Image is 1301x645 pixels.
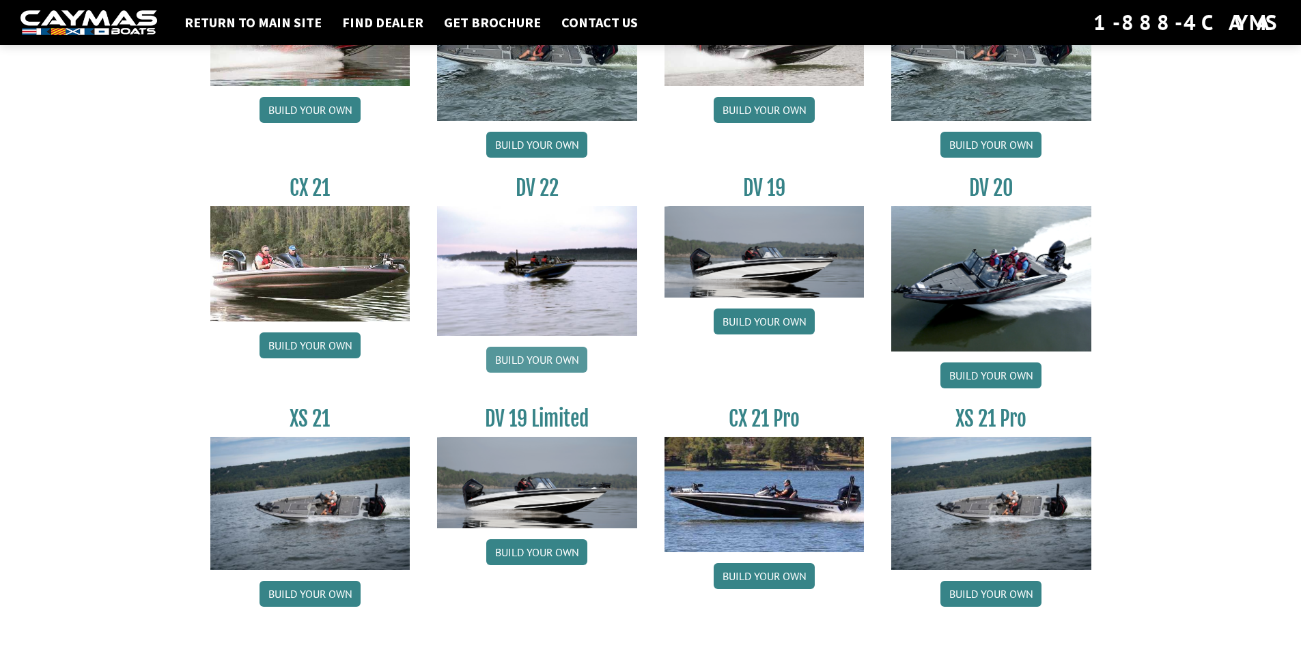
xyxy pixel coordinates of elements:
[665,437,865,551] img: CX-21Pro_thumbnail.jpg
[486,347,587,373] a: Build your own
[940,581,1041,607] a: Build your own
[665,175,865,201] h3: DV 19
[437,206,637,336] img: DV22_original_motor_cropped_for_caymas_connect.jpg
[437,175,637,201] h3: DV 22
[210,175,410,201] h3: CX 21
[486,132,587,158] a: Build your own
[940,362,1041,388] a: Build your own
[260,581,361,607] a: Build your own
[940,132,1041,158] a: Build your own
[437,14,548,31] a: Get Brochure
[210,437,410,570] img: XS_21_thumbnail.jpg
[714,97,815,123] a: Build your own
[20,10,157,35] img: white-logo-c9c8dbefe5ff5ceceb0f0178aa75bf4bb51f6bca0971e226c86eb53dfe498488.png
[891,437,1091,570] img: XS_21_thumbnail.jpg
[437,437,637,528] img: dv-19-ban_from_website_for_caymas_connect.png
[437,406,637,431] h3: DV 19 Limited
[665,206,865,298] img: dv-19-ban_from_website_for_caymas_connect.png
[665,406,865,431] h3: CX 21 Pro
[555,14,645,31] a: Contact Us
[210,206,410,321] img: CX21_thumb.jpg
[486,539,587,565] a: Build your own
[891,206,1091,352] img: DV_20_from_website_for_caymas_connect.png
[714,309,815,334] a: Build your own
[335,14,430,31] a: Find Dealer
[210,406,410,431] h3: XS 21
[178,14,328,31] a: Return to main site
[260,332,361,358] a: Build your own
[891,406,1091,431] h3: XS 21 Pro
[260,97,361,123] a: Build your own
[891,175,1091,201] h3: DV 20
[1093,8,1281,38] div: 1-888-4CAYMAS
[714,563,815,589] a: Build your own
